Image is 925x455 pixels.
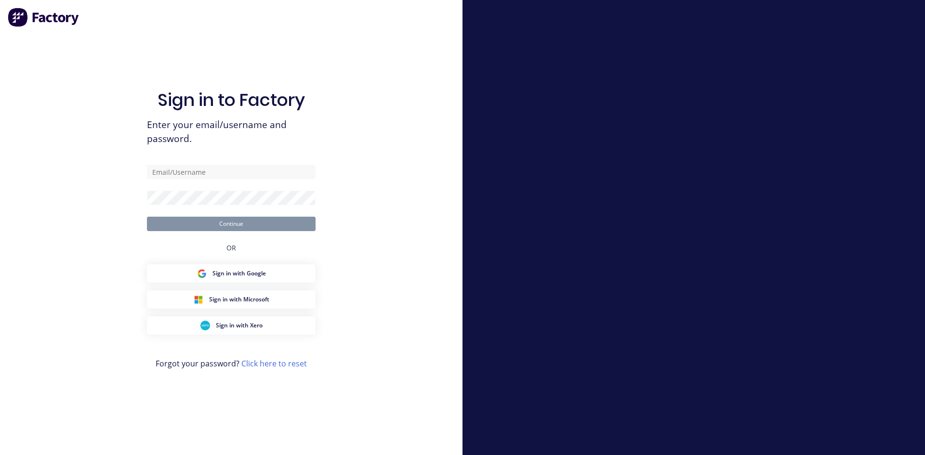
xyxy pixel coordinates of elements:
[502,79,894,371] img: Sign in
[147,290,316,309] button: Microsoft Sign inSign in with Microsoft
[8,8,80,27] img: Factory
[147,165,316,179] input: Email/Username
[147,316,316,335] button: Xero Sign inSign in with Xero
[226,231,236,264] div: OR
[212,269,266,278] span: Sign in with Google
[158,90,305,110] h1: Sign in to Factory
[194,295,203,304] img: Microsoft Sign in
[147,118,316,146] span: Enter your email/username and password.
[209,295,269,304] span: Sign in with Microsoft
[147,217,316,231] button: Continue
[241,358,307,369] a: Click here to reset
[156,358,307,369] span: Forgot your password?
[147,264,316,283] button: Google Sign inSign in with Google
[200,321,210,330] img: Xero Sign in
[197,269,207,278] img: Google Sign in
[216,321,263,330] span: Sign in with Xero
